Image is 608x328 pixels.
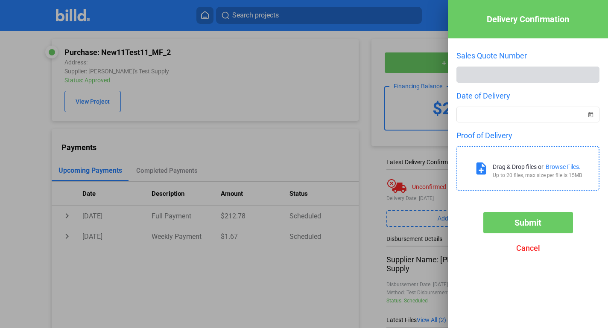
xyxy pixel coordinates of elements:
[493,172,582,178] div: Up to 20 files, max size per file is 15MB
[456,91,599,100] div: Date of Delivery
[546,163,581,170] div: Browse Files.
[474,161,488,176] mat-icon: note_add
[514,218,541,228] span: Submit
[456,131,599,140] div: Proof of Delivery
[456,51,599,60] div: Sales Quote Number
[516,244,540,253] span: Cancel
[493,163,544,170] div: Drag & Drop files or
[483,212,573,233] button: Submit
[483,238,573,259] button: Cancel
[586,105,595,114] button: Open calendar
